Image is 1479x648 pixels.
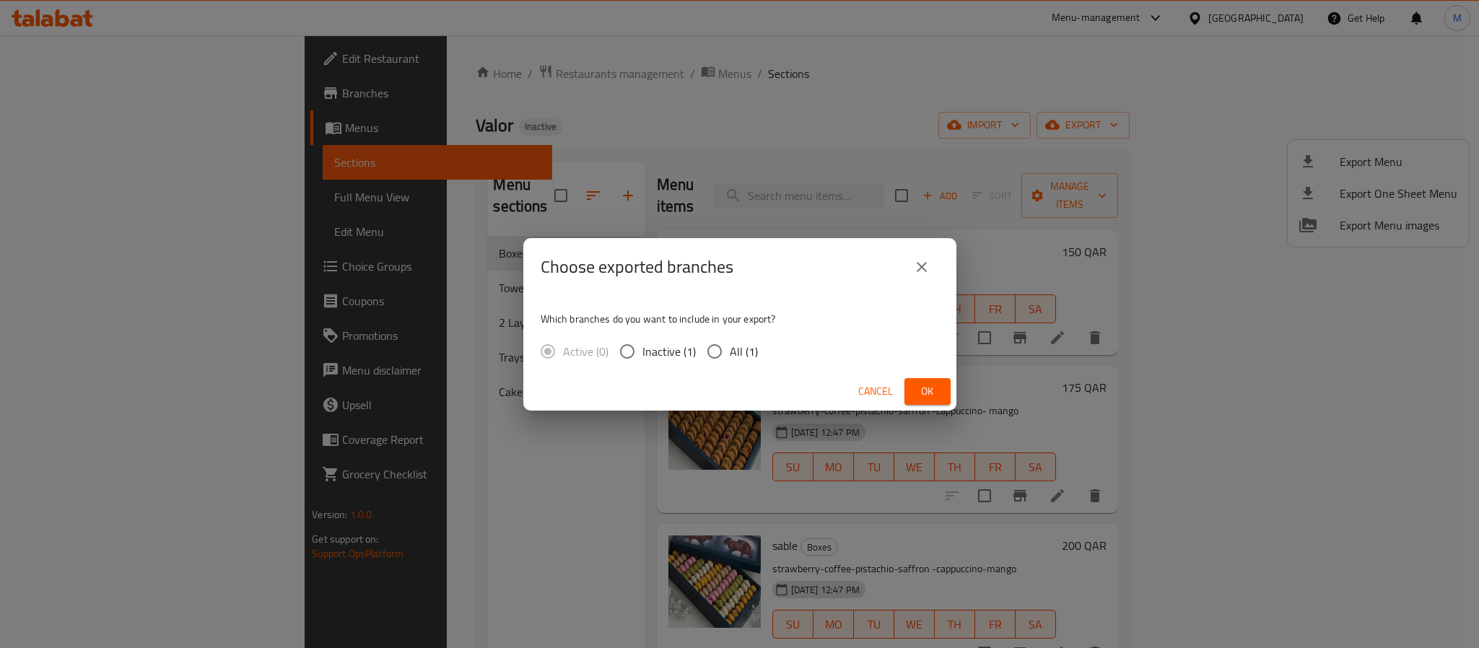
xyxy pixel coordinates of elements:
span: Active (0) [563,343,608,360]
span: All (1) [730,343,758,360]
h2: Choose exported branches [541,255,733,279]
button: Ok [904,378,951,405]
span: Cancel [858,382,893,400]
button: close [904,250,939,284]
span: Inactive (1) [642,343,696,360]
span: Ok [916,382,939,400]
p: Which branches do you want to include in your export? [541,312,939,326]
button: Cancel [852,378,899,405]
